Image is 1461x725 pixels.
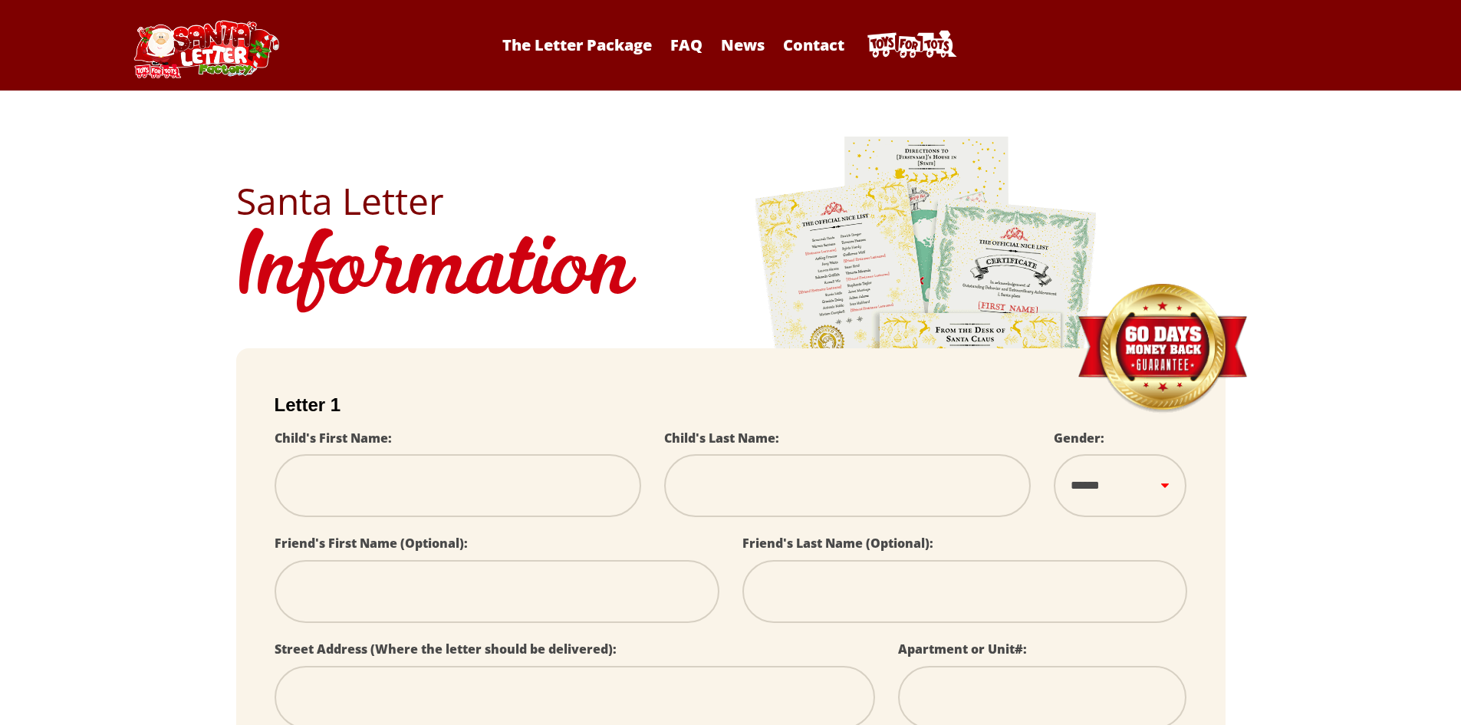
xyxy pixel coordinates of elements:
[236,219,1226,325] h1: Information
[495,35,660,55] a: The Letter Package
[1076,283,1249,414] img: Money Back Guarantee
[275,394,1187,416] h2: Letter 1
[663,35,710,55] a: FAQ
[275,430,392,447] label: Child's First Name:
[742,535,933,552] label: Friend's Last Name (Optional):
[775,35,852,55] a: Contact
[129,20,282,78] img: Santa Letter Logo
[275,641,617,657] label: Street Address (Where the letter should be delivered):
[236,183,1226,219] h2: Santa Letter
[754,134,1099,563] img: letters.png
[275,535,468,552] label: Friend's First Name (Optional):
[664,430,779,447] label: Child's Last Name:
[713,35,772,55] a: News
[898,641,1027,657] label: Apartment or Unit#:
[1054,430,1104,447] label: Gender:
